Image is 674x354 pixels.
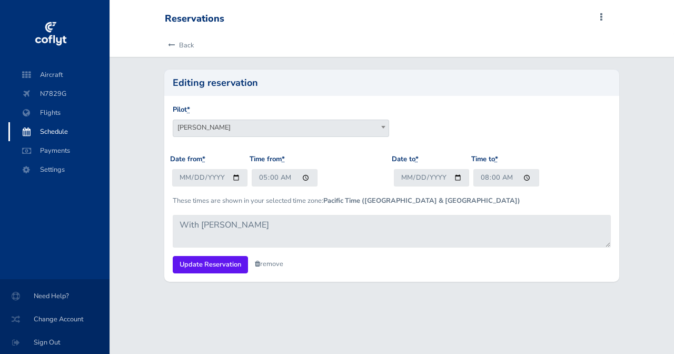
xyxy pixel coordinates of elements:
[255,259,283,269] a: remove
[173,78,610,87] h2: Editing reservation
[170,154,205,165] label: Date from
[13,287,97,306] span: Need Help?
[187,105,190,114] abbr: required
[173,195,610,206] p: These times are shown in your selected time zone:
[415,154,419,164] abbr: required
[33,18,68,50] img: coflyt logo
[392,154,419,165] label: Date to
[19,122,99,141] span: Schedule
[165,13,224,25] div: Reservations
[323,196,520,205] b: Pacific Time ([GEOGRAPHIC_DATA] & [GEOGRAPHIC_DATA])
[173,256,248,273] input: Update Reservation
[19,160,99,179] span: Settings
[13,333,97,352] span: Sign Out
[19,103,99,122] span: Flights
[173,120,389,135] span: Erik Kruchten
[19,65,99,84] span: Aircraft
[250,154,285,165] label: Time from
[19,84,99,103] span: N7829G
[13,310,97,329] span: Change Account
[471,154,498,165] label: Time to
[173,104,190,115] label: Pilot
[282,154,285,164] abbr: required
[165,34,194,57] a: Back
[202,154,205,164] abbr: required
[495,154,498,164] abbr: required
[173,215,610,248] textarea: With [PERSON_NAME]
[173,120,389,137] span: Erik Kruchten
[19,141,99,160] span: Payments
